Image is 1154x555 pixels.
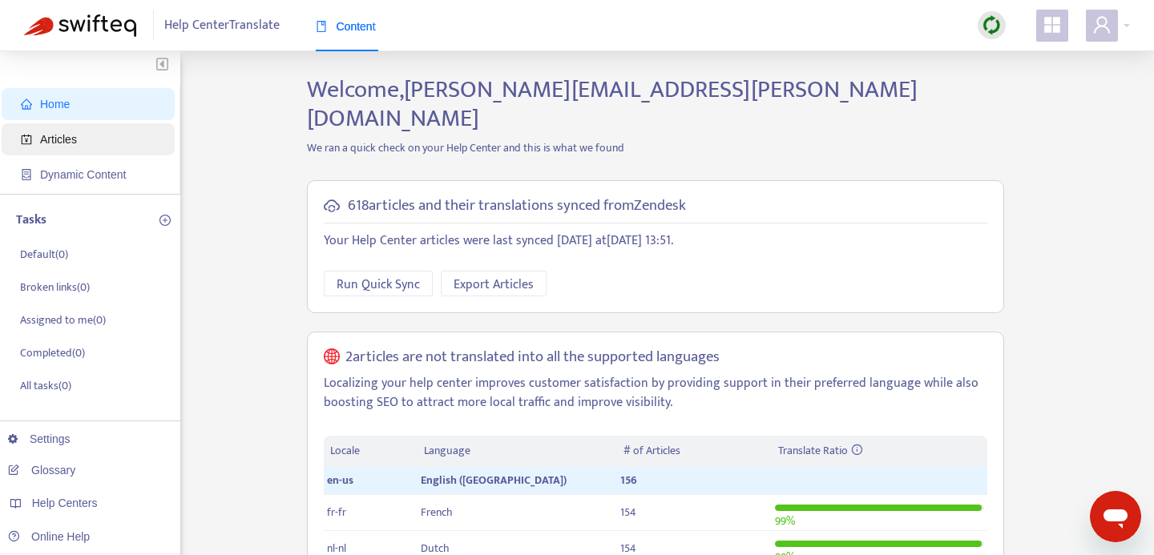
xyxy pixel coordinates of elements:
th: Language [418,436,616,467]
span: Welcome, [PERSON_NAME][EMAIL_ADDRESS][PERSON_NAME][DOMAIN_NAME] [307,70,918,139]
th: Locale [324,436,418,467]
span: user [1092,15,1112,34]
span: fr-fr [327,503,346,521]
a: Settings [8,432,71,445]
img: sync.dc5367851b00ba804db3.png [982,15,1002,35]
span: Content [316,20,376,33]
h5: 2 articles are not translated into all the supported languages [345,348,720,367]
p: Assigned to me ( 0 ) [20,312,106,328]
span: book [316,21,327,32]
span: 99 % [775,512,795,530]
iframe: Button to launch messaging window [1090,491,1141,542]
button: Export Articles [441,271,547,296]
span: Help Centers [32,497,98,509]
p: Broken links ( 0 ) [20,279,90,296]
p: Default ( 0 ) [20,246,68,263]
a: Online Help [8,530,90,543]
span: English ([GEOGRAPHIC_DATA]) [421,471,567,489]
span: Export Articles [454,275,534,295]
span: 156 [620,471,637,489]
th: # of Articles [617,436,772,467]
span: container [21,169,32,180]
span: Dynamic Content [40,168,126,181]
span: Home [40,98,70,111]
p: Tasks [16,211,46,230]
span: account-book [21,134,32,145]
span: Run Quick Sync [337,275,420,295]
span: French [421,503,453,521]
span: plus-circle [159,215,171,226]
div: Translate Ratio [778,442,980,460]
span: home [21,99,32,110]
img: Swifteq [24,14,136,37]
span: global [324,348,340,367]
button: Run Quick Sync [324,271,433,296]
a: Glossary [8,464,75,477]
span: cloud-sync [324,198,340,214]
h5: 618 articles and their translations synced from Zendesk [348,197,686,215]
p: Localizing your help center improves customer satisfaction by providing support in their preferre... [324,374,987,412]
span: Articles [40,133,77,146]
span: en-us [327,471,353,489]
span: 154 [620,503,636,521]
p: All tasks ( 0 ) [20,377,71,394]
p: Completed ( 0 ) [20,344,85,361]
p: We ran a quick check on your Help Center and this is what we found [295,139,1016,156]
span: appstore [1043,15,1062,34]
p: Your Help Center articles were last synced [DATE] at [DATE] 13:51 . [324,231,987,251]
span: Help Center Translate [164,10,280,41]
